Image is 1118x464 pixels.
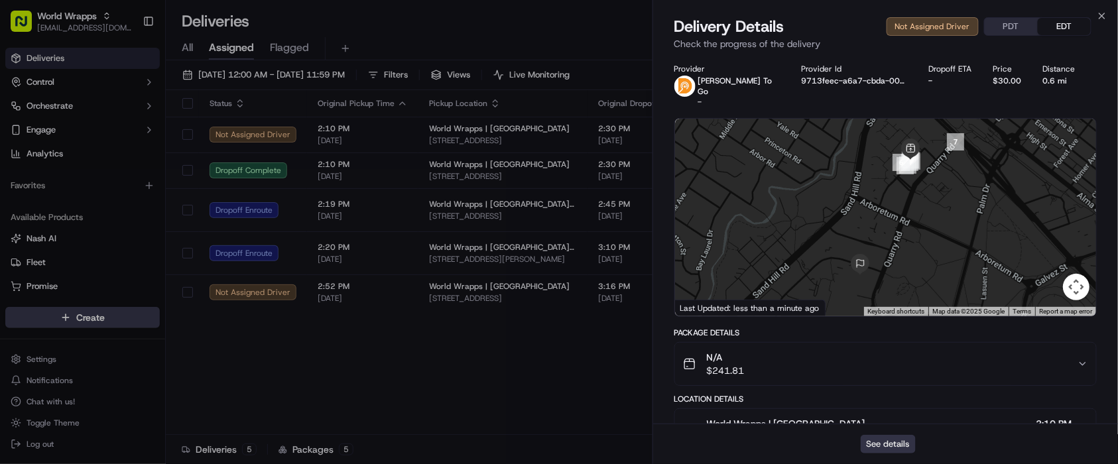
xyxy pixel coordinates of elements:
button: Keyboard shortcuts [867,307,924,316]
a: 📗Knowledge Base [8,187,107,211]
div: $30.00 [993,76,1022,86]
img: Nash [13,13,40,40]
div: - [929,76,972,86]
a: Powered byPylon [93,224,160,235]
p: Check the progress of the delivery [674,37,1097,50]
div: Distance [1043,64,1076,74]
a: Report a map error [1039,308,1092,315]
span: Knowledge Base [27,192,101,205]
img: 1736555255976-a54dd68f-1ca7-489b-9aae-adbdc363a1c4 [13,127,37,150]
button: N/A$241.81 [675,343,1097,385]
span: N/A [707,351,745,364]
button: Start new chat [225,131,241,146]
button: World Wrapps | [GEOGRAPHIC_DATA]2:10 PM [675,409,1097,451]
div: Provider [674,64,780,74]
div: Location Details [674,394,1097,404]
div: We're available if you need us! [45,140,168,150]
button: Map camera controls [1063,274,1089,300]
span: World Wrapps | [GEOGRAPHIC_DATA] [707,417,865,430]
button: 9713feec-a6a7-cbda-00b9-2ea89d3882b0 [802,76,908,86]
img: Google [678,299,722,316]
div: Last Updated: less than a minute ago [675,300,826,316]
div: 💻 [112,194,123,204]
a: 💻API Documentation [107,187,218,211]
input: Got a question? Start typing here... [34,86,239,99]
div: Start new chat [45,127,217,140]
span: - [698,97,702,107]
span: API Documentation [125,192,213,205]
span: 2:10 PM [1036,417,1072,430]
span: Delivery Details [674,16,784,37]
div: 6 [893,154,910,171]
div: 📗 [13,194,24,204]
div: Dropoff ETA [929,64,972,74]
a: Open this area in Google Maps (opens a new window) [678,299,722,316]
span: Pylon [132,225,160,235]
div: 7 [947,133,964,150]
div: Price [993,64,1022,74]
a: Terms (opens in new tab) [1013,308,1031,315]
button: EDT [1038,18,1091,35]
p: Welcome 👋 [13,53,241,74]
button: PDT [985,18,1038,35]
span: $241.81 [707,364,745,377]
p: [PERSON_NAME] To Go [698,76,780,97]
div: Provider Id [802,64,908,74]
div: Package Details [674,327,1097,338]
span: Map data ©2025 Google [932,308,1005,315]
img: ddtg_logo_v2.png [674,76,696,97]
button: See details [861,435,916,453]
div: 0.6 mi [1043,76,1076,86]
